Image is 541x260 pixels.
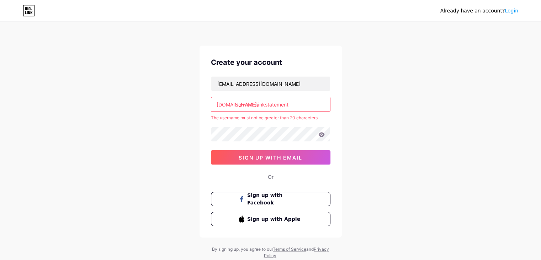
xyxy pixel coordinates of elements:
div: Or [268,173,274,181]
button: Sign up with Apple [211,212,330,226]
button: Sign up with Facebook [211,192,330,206]
input: username [211,97,330,111]
span: sign up with email [239,155,302,161]
div: By signing up, you agree to our and . [210,246,331,259]
div: Already have an account? [440,7,518,15]
button: sign up with email [211,150,330,165]
input: Email [211,77,330,91]
div: Create your account [211,57,330,68]
div: [DOMAIN_NAME]/ [217,101,259,108]
span: Sign up with Facebook [247,192,302,207]
a: Login [505,8,518,14]
span: Sign up with Apple [247,215,302,223]
div: The username must not be greater than 20 characters. [211,115,330,121]
a: Terms of Service [273,246,306,252]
